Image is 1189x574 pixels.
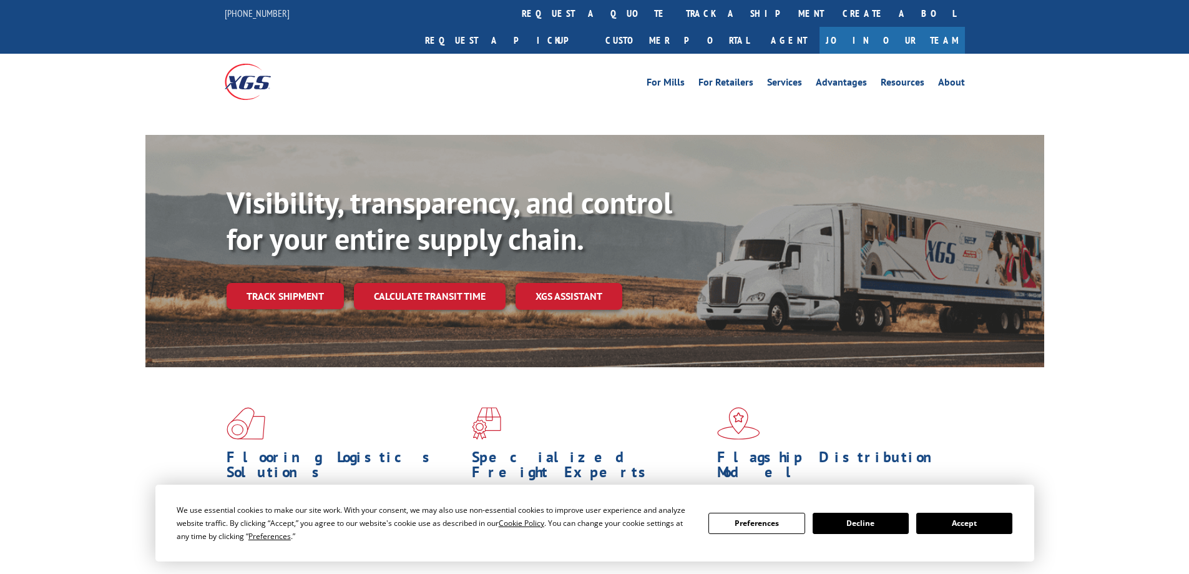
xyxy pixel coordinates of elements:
[717,407,760,440] img: xgs-icon-flagship-distribution-model-red
[758,27,820,54] a: Agent
[248,531,291,542] span: Preferences
[499,518,544,528] span: Cookie Policy
[472,407,501,440] img: xgs-icon-focused-on-flooring-red
[813,513,909,534] button: Decline
[227,183,672,258] b: Visibility, transparency, and control for your entire supply chain.
[698,77,753,91] a: For Retailers
[881,77,924,91] a: Resources
[708,513,805,534] button: Preferences
[155,485,1034,562] div: Cookie Consent Prompt
[227,450,462,486] h1: Flooring Logistics Solutions
[416,27,596,54] a: Request a pickup
[227,407,265,440] img: xgs-icon-total-supply-chain-intelligence-red
[472,450,708,486] h1: Specialized Freight Experts
[227,283,344,309] a: Track shipment
[938,77,965,91] a: About
[717,450,953,486] h1: Flagship Distribution Model
[816,77,867,91] a: Advantages
[177,503,693,543] div: We use essential cookies to make our site work. With your consent, we may also use non-essential ...
[647,77,685,91] a: For Mills
[225,7,290,19] a: [PHONE_NUMBER]
[820,27,965,54] a: Join Our Team
[516,283,622,310] a: XGS ASSISTANT
[767,77,802,91] a: Services
[596,27,758,54] a: Customer Portal
[916,513,1012,534] button: Accept
[354,283,506,310] a: Calculate transit time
